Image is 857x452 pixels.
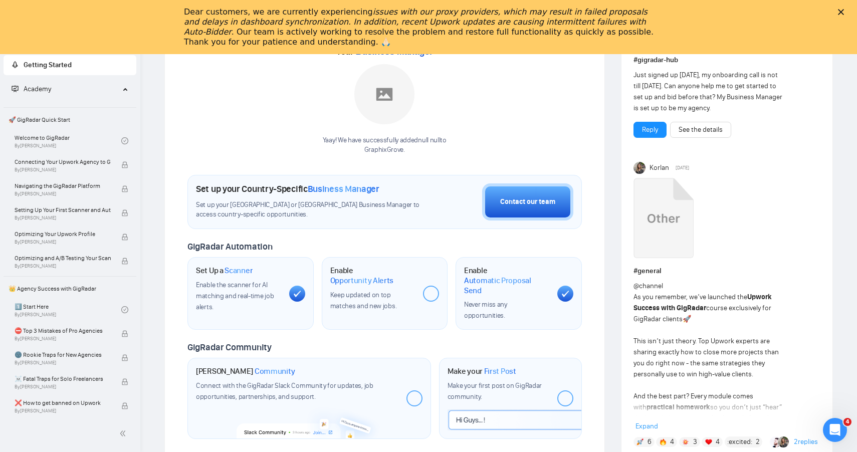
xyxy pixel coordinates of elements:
[184,7,648,37] i: issues with our proxy providers, which may result in failed proposals and delays in dashboard syn...
[670,437,674,447] span: 4
[716,437,720,447] span: 4
[679,124,723,135] a: See the details
[727,436,752,447] span: :excited:
[705,438,712,445] img: ❤️
[24,85,51,93] span: Academy
[823,418,847,442] iframe: Intercom live chat
[237,403,382,438] img: slackcommunity-bg.png
[482,183,573,220] button: Contact our team
[255,366,295,376] span: Community
[756,437,760,447] span: 2
[121,258,128,265] span: lock
[12,61,19,68] span: rocket
[838,9,848,15] div: Close
[15,408,111,414] span: By [PERSON_NAME]
[843,418,851,426] span: 4
[196,281,274,311] span: Enable the scanner for AI matching and real-time job alerts.
[15,350,111,360] span: 🌚 Rookie Traps for New Agencies
[15,181,111,191] span: Navigating the GigRadar Platform
[15,157,111,167] span: Connecting Your Upwork Agency to GigRadar
[308,183,379,194] span: Business Manager
[15,326,111,336] span: ⛔ Top 3 Mistakes of Pro Agencies
[196,366,295,376] h1: [PERSON_NAME]
[633,266,820,277] h1: # general
[770,436,781,447] img: Sergey
[15,299,121,321] a: 1️⃣ Start HereBy[PERSON_NAME]
[633,70,783,114] div: Just signed up [DATE], my onboarding call is not till [DATE]. Can anyone help me to get started t...
[187,241,272,252] span: GigRadar Automation
[196,381,373,401] span: Connect with the GigRadar Slack Community for updates, job opportunities, partnerships, and support.
[500,196,555,207] div: Contact our team
[121,306,128,313] span: check-circle
[448,381,542,401] span: Make your first post on GigRadar community.
[196,200,422,219] span: Set up your [GEOGRAPHIC_DATA] or [GEOGRAPHIC_DATA] Business Manager to access country-specific op...
[670,122,731,138] button: See the details
[323,145,447,155] p: GraphixGrove .
[633,122,667,138] button: Reply
[633,282,663,290] span: @channel
[5,279,135,299] span: 👑 Agency Success with GigRadar
[184,7,657,47] div: Dear customers, we are currently experiencing . Our team is actively working to resolve the probl...
[330,276,394,286] span: Opportunity Alerts
[642,124,658,135] a: Reply
[196,266,253,276] h1: Set Up a
[676,163,689,172] span: [DATE]
[635,422,658,430] span: Expand
[121,234,128,241] span: lock
[12,85,51,93] span: Academy
[15,205,111,215] span: Setting Up Your First Scanner and Auto-Bidder
[196,183,379,194] h1: Set up your Country-Specific
[5,110,135,130] span: 🚀 GigRadar Quick Start
[633,293,772,312] strong: Upwork Success with GigRadar
[682,438,689,445] img: 💥
[633,414,769,433] strong: practice it, apply it, and make it stick for the long run.
[225,266,253,276] span: Scanner
[330,291,397,310] span: Keep updated on top matches and new jobs.
[794,437,818,447] a: 2replies
[633,178,694,262] a: Upwork Success with GigRadar.mp4
[650,162,669,173] span: Korlan
[121,209,128,216] span: lock
[464,266,549,295] h1: Enable
[693,437,697,447] span: 3
[355,47,433,57] span: Business Manager
[633,162,646,174] img: Korlan
[323,136,447,155] div: Yaay! We have successfully added null null to
[647,403,710,411] strong: practical homework
[778,436,789,447] img: Korlan
[354,64,414,124] img: placeholder.png
[484,366,516,376] span: First Post
[121,402,128,409] span: lock
[15,191,111,197] span: By [PERSON_NAME]
[15,360,111,366] span: By [PERSON_NAME]
[683,315,691,323] span: 🚀
[119,428,129,438] span: double-left
[660,438,667,445] img: 🔥
[448,366,516,376] h1: Make your
[15,167,111,173] span: By [PERSON_NAME]
[15,336,111,342] span: By [PERSON_NAME]
[633,55,820,66] h1: # gigradar-hub
[15,239,111,245] span: By [PERSON_NAME]
[15,253,111,263] span: Optimizing and A/B Testing Your Scanner for Better Results
[121,185,128,192] span: lock
[15,398,111,408] span: ❌ How to get banned on Upwork
[15,130,121,152] a: Welcome to GigRadarBy[PERSON_NAME]
[121,137,128,144] span: check-circle
[121,330,128,337] span: lock
[12,85,19,92] span: fund-projection-screen
[187,342,272,353] span: GigRadar Community
[648,437,652,447] span: 6
[15,215,111,221] span: By [PERSON_NAME]
[121,354,128,361] span: lock
[464,300,507,320] span: Never miss any opportunities.
[4,55,136,75] li: Getting Started
[15,263,111,269] span: By [PERSON_NAME]
[24,61,72,69] span: Getting Started
[121,161,128,168] span: lock
[15,374,111,384] span: ☠️ Fatal Traps for Solo Freelancers
[636,438,644,445] img: 🚀
[15,384,111,390] span: By [PERSON_NAME]
[336,46,433,57] span: Your
[330,266,415,285] h1: Enable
